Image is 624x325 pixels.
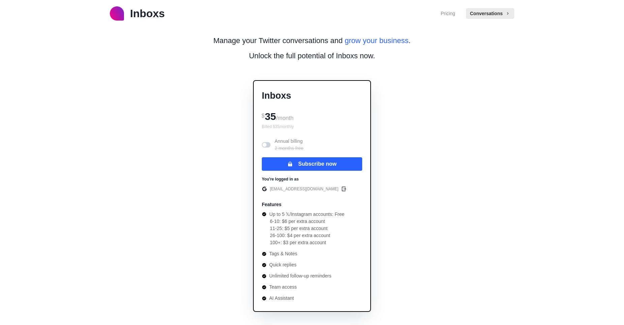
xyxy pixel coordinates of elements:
[269,211,344,218] p: Up to 5 𝕏/Instagram accounts: Free
[262,284,344,291] li: Team access
[270,239,344,246] li: 100+: $3 per extra account
[110,6,124,21] img: logo
[213,35,410,46] p: Manage your Twitter conversations and .
[249,50,375,61] p: Unlock the full potential of Inboxs now.
[262,176,299,182] p: You're logged in as
[130,5,165,22] p: Inboxs
[441,10,455,17] a: Pricing
[466,8,514,19] button: Conversations
[262,89,362,103] p: Inboxs
[262,157,362,171] button: Subscribe now
[345,36,409,45] span: grow your business
[340,185,348,193] button: edit
[262,201,281,208] p: Features
[275,138,304,152] p: Annual billing
[270,232,344,239] li: 26-100: $4 per extra account
[262,272,344,280] li: Unlimited follow-up reminders
[275,145,304,152] p: 2 months free
[262,108,362,124] div: 35
[262,250,344,257] li: Tags & Notes
[262,295,344,302] li: AI Assistant
[262,261,344,268] li: Quick replies
[270,218,344,225] li: 6-10: $6 per extra account
[110,5,165,22] a: logoInboxs
[270,186,338,192] p: [EMAIL_ADDRESS][DOMAIN_NAME]
[270,225,344,232] li: 11-25: $5 per extra account
[262,124,362,130] p: Billed $ 35 monthly
[276,115,293,121] span: /month
[261,113,264,119] span: $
